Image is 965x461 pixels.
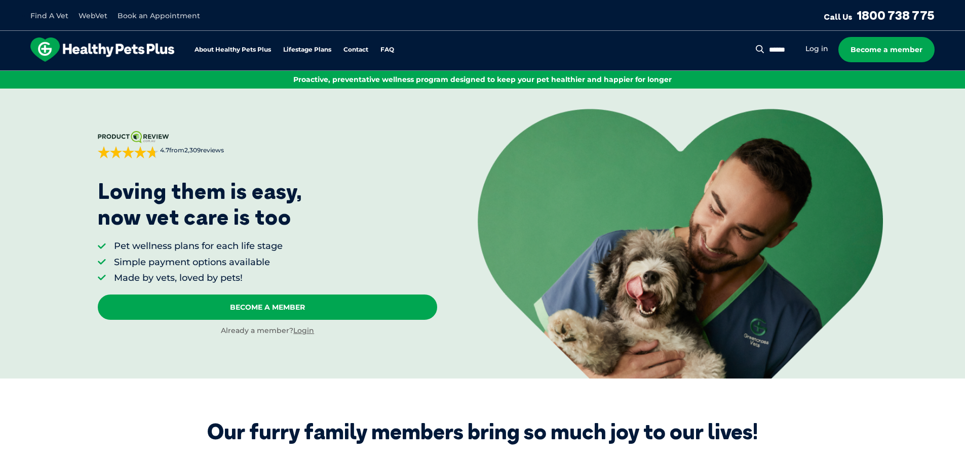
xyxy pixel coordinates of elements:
a: Lifestage Plans [283,47,331,53]
a: Log in [805,44,828,54]
a: WebVet [79,11,107,20]
img: <p>Loving them is easy, <br /> now vet care is too</p> [478,109,883,378]
a: Book an Appointment [118,11,200,20]
li: Made by vets, loved by pets! [114,272,283,284]
li: Simple payment options available [114,256,283,269]
div: Our furry family members bring so much joy to our lives! [207,419,758,444]
div: 4.7 out of 5 stars [98,146,159,158]
a: 4.7from2,309reviews [98,131,437,158]
a: FAQ [380,47,394,53]
strong: 4.7 [160,146,169,154]
a: Become a member [838,37,935,62]
a: Login [293,326,314,335]
button: Search [754,44,766,54]
a: Find A Vet [30,11,68,20]
span: Call Us [824,12,853,22]
span: 2,309 reviews [184,146,224,154]
img: hpp-logo [30,37,174,62]
a: About Healthy Pets Plus [195,47,271,53]
p: Loving them is easy, now vet care is too [98,179,302,230]
a: Call Us1800 738 775 [824,8,935,23]
div: Already a member? [98,326,437,336]
span: Proactive, preventative wellness program designed to keep your pet healthier and happier for longer [293,75,672,84]
span: from [159,146,224,155]
a: Become A Member [98,295,437,320]
a: Contact [343,47,368,53]
li: Pet wellness plans for each life stage [114,240,283,253]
